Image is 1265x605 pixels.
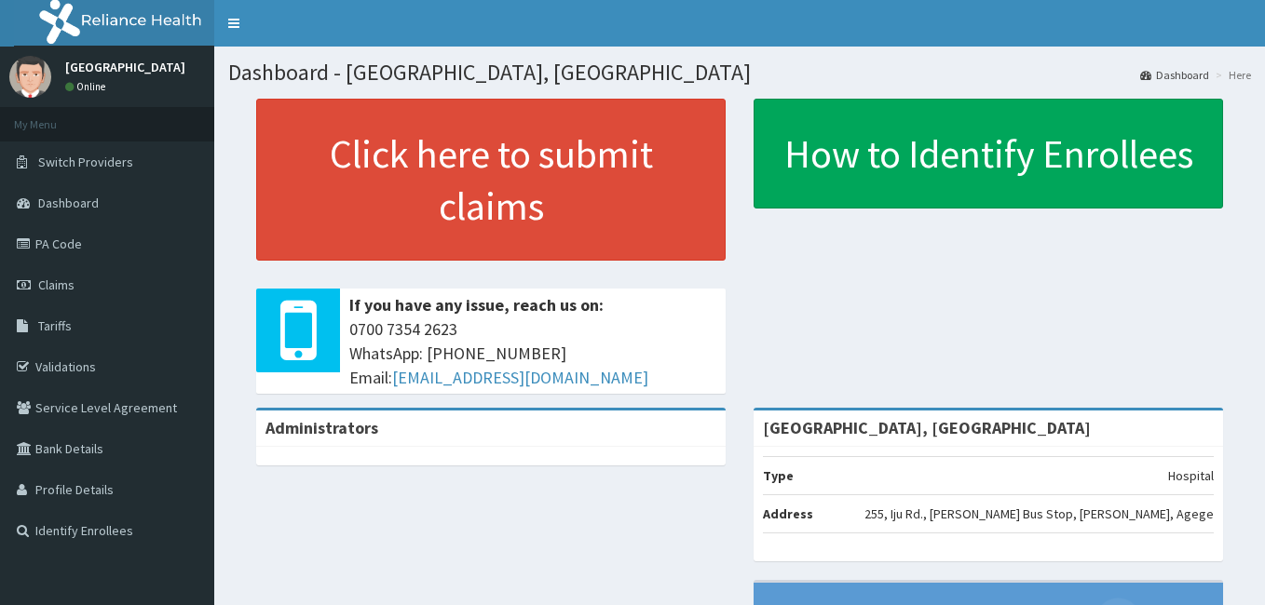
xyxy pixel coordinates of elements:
[349,317,716,389] span: 0700 7354 2623 WhatsApp: [PHONE_NUMBER] Email:
[763,505,813,522] b: Address
[392,367,648,388] a: [EMAIL_ADDRESS][DOMAIN_NAME]
[38,154,133,170] span: Switch Providers
[763,467,794,484] b: Type
[754,99,1223,208] a: How to Identify Enrollees
[38,317,72,334] span: Tariffs
[228,60,1251,85] h1: Dashboard - [GEOGRAPHIC_DATA], [GEOGRAPHIC_DATA]
[65,60,185,74] p: [GEOGRAPHIC_DATA]
[38,276,75,293] span: Claims
[1211,67,1251,83] li: Here
[763,417,1091,438] strong: [GEOGRAPHIC_DATA], [GEOGRAPHIC_DATA]
[256,99,726,261] a: Click here to submit claims
[1140,67,1209,83] a: Dashboard
[38,195,99,211] span: Dashboard
[65,80,110,93] a: Online
[349,294,604,316] b: If you have any issue, reach us on:
[9,56,51,98] img: User Image
[1168,466,1214,485] p: Hospital
[265,417,378,438] b: Administrators
[864,504,1214,523] p: 255, Iju Rd., [PERSON_NAME] Bus Stop, [PERSON_NAME], Agege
